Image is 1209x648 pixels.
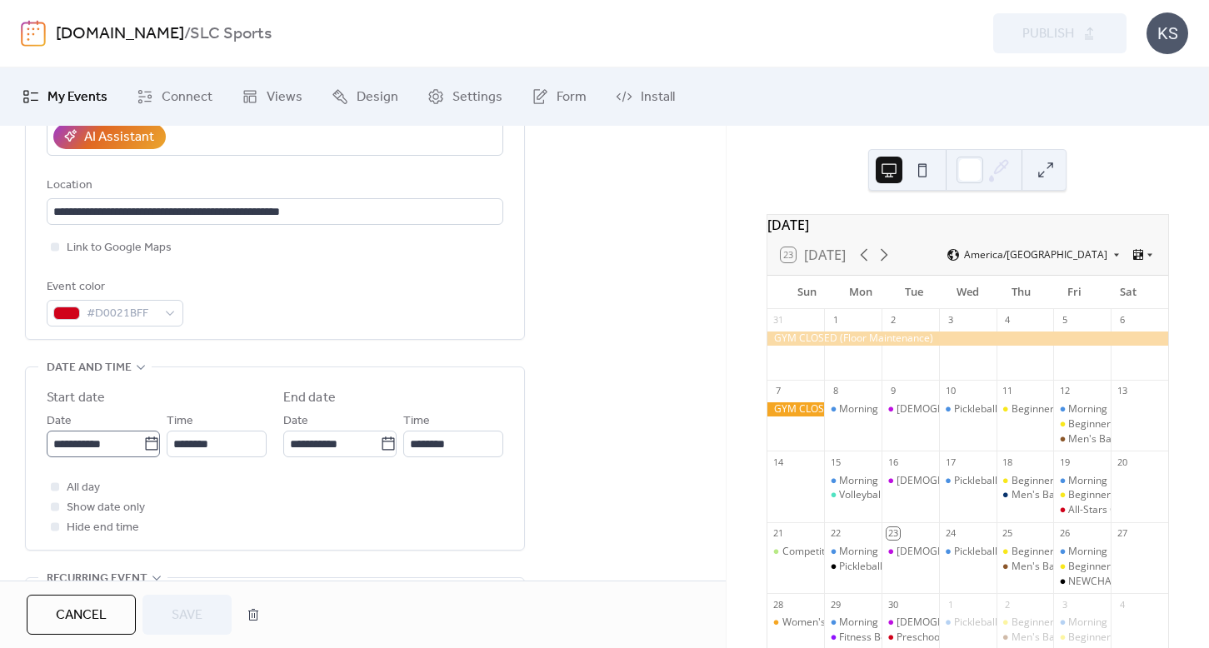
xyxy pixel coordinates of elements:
span: Link to Google Maps [67,238,172,258]
div: Beginner/Intermediate Pickleball Drop-in [1012,545,1201,559]
div: Location [47,176,500,196]
span: Time [403,411,430,431]
div: Fri [1048,276,1102,309]
div: 2 [1002,598,1014,611]
div: 31 [772,314,785,326]
div: Beginner/Intermediate Pickleball Drop-in [1012,616,1201,630]
div: Preschool Open Gym [882,631,939,645]
span: Views [267,87,302,107]
div: Thu [994,276,1047,309]
div: Beginner/Intermediate Pickleball Drop-in [1053,417,1111,431]
div: 10 [944,385,957,397]
span: Show date only [67,498,145,518]
div: 11 [1002,385,1014,397]
div: 1 [829,314,842,326]
div: 30 [887,598,899,611]
div: NEWCHAA Volleyball Game [1068,575,1196,589]
div: 18 [1002,456,1014,468]
div: 23 [887,527,899,540]
span: My Events [47,87,107,107]
div: [DEMOGRAPHIC_DATA] Pickleball [897,545,1052,559]
div: Men's Basketball OPEN GYM [1053,432,1111,446]
div: 2 [887,314,899,326]
div: Ladies Pickleball [882,545,939,559]
a: Design [319,74,411,119]
div: Preschool Open Gym [897,631,994,645]
a: Views [229,74,315,119]
div: 17 [944,456,957,468]
span: Date and time [47,358,132,378]
span: Recurring event [47,569,147,589]
div: Men's Basketball League [997,560,1054,574]
div: Sat [1102,276,1155,309]
div: Pickleball (Morning) [939,545,997,559]
span: Form [557,87,587,107]
div: Beginner/Intermediate Pickleball Drop-in [997,545,1054,559]
div: Morning Pickleball [1068,616,1153,630]
div: Tue [887,276,941,309]
div: Men's Basketball OPEN GYM [1068,432,1202,446]
div: 16 [887,456,899,468]
div: 27 [1116,527,1128,540]
div: GYM CLOSED (Floor Maintenance) [767,331,1168,346]
div: Fitness Bootcamp class [839,631,947,645]
div: Mon [834,276,887,309]
div: Men's Basketball Drop-in [997,488,1054,502]
div: 14 [772,456,785,468]
div: Beginner/Intermediate Pickleball Drop-in [997,474,1054,488]
div: Morning Pickleball [1053,616,1111,630]
div: 29 [829,598,842,611]
div: Women's Adult Basketball Drop-in [767,616,825,630]
span: Cancel [56,606,107,626]
div: 9 [887,385,899,397]
div: Event color [47,277,180,297]
div: 26 [1058,527,1071,540]
div: Morning Pickleball Drop-in [824,402,882,416]
div: Morning Pickleball Drop-in [824,474,882,488]
span: Connect [162,87,212,107]
div: 12 [1058,385,1071,397]
div: Beginner/Intermediate Pickleball Drop-in [997,616,1054,630]
span: America/[GEOGRAPHIC_DATA] [964,250,1107,260]
div: Men's Basketball League [997,631,1054,645]
div: 28 [772,598,785,611]
div: Pickleball Open Gym (EVENING) [839,560,986,574]
div: NEWCHAA Volleyball Game [1053,575,1111,589]
div: Pickleball (Morning) [939,402,997,416]
div: 21 [772,527,785,540]
div: Beginner/Intermediate Pickleball Drop-in [1012,402,1201,416]
div: Morning Pickleball Drop-in [839,402,962,416]
a: Cancel [27,595,136,635]
div: 3 [1058,598,1071,611]
div: Morning Pickleball [1053,474,1111,488]
div: GYM CLOSED (Floor Maintenance) [767,402,825,416]
div: Beginner/Intermediate Pickleball Drop-in [1053,631,1111,645]
div: Volleyball Open Gym (Semi-Comp) [839,488,998,502]
div: 5 [1058,314,1071,326]
a: [DOMAIN_NAME] [56,18,184,50]
div: Pickleball (Morning) [939,616,997,630]
div: 19 [1058,456,1071,468]
div: Morning Pickleball Drop-in [839,545,962,559]
div: 15 [829,456,842,468]
div: Morning Pickleball Drop-in [824,545,882,559]
div: Pickleball Open Gym (EVENING) [824,560,882,574]
div: 25 [1002,527,1014,540]
div: Morning Pickleball [1068,474,1153,488]
a: My Events [10,74,120,119]
div: 8 [829,385,842,397]
div: Beginner/Intermediate Pickleball Drop-in [1012,474,1201,488]
div: 1 [944,598,957,611]
button: AI Assistant [53,124,166,149]
div: Women's Adult Basketball Drop-in [782,616,941,630]
span: Design [357,87,398,107]
div: End date [283,388,336,408]
div: Morning Pickleball Drop-in [839,616,962,630]
div: All-Stars Club Respite Night - OUTREACH [1053,503,1111,517]
div: [DEMOGRAPHIC_DATA] Pickleball [897,616,1052,630]
div: 24 [944,527,957,540]
div: Morning Pickleball [1053,402,1111,416]
div: Competitive Volleyball Drop-in [782,545,922,559]
div: 4 [1002,314,1014,326]
div: AI Assistant [84,127,154,147]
